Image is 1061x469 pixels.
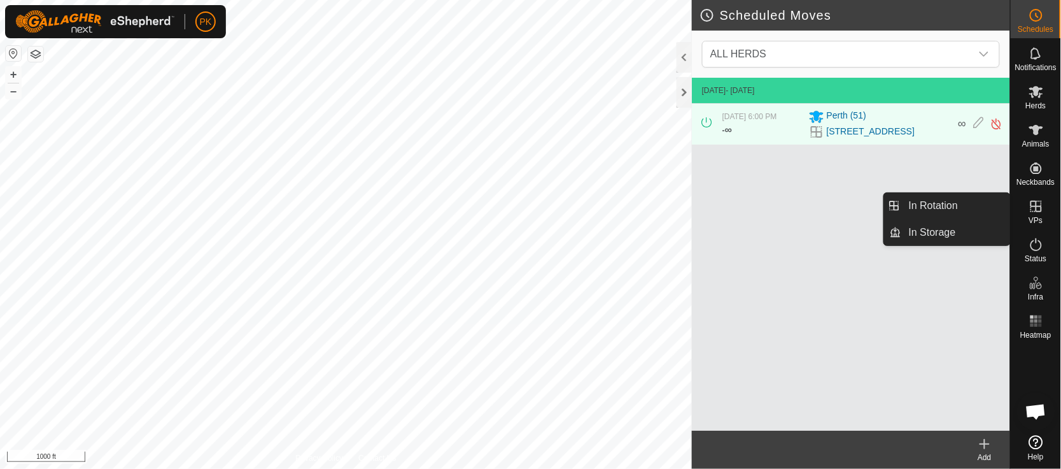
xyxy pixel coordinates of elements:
img: Turn off schedule move [990,117,1002,131]
span: Neckbands [1016,178,1055,186]
a: In Rotation [901,193,1010,219]
span: Help [1028,453,1044,461]
span: PK [200,15,212,29]
button: + [6,67,21,82]
a: Help [1011,430,1061,466]
span: Herds [1025,102,1046,110]
a: In Storage [901,220,1010,245]
div: - [722,122,732,138]
a: Privacy Policy [295,452,343,464]
h2: Scheduled Moves [699,8,1010,23]
span: In Storage [909,225,956,240]
a: Open chat [1017,393,1055,431]
a: Contact Us [358,452,396,464]
div: Add [959,452,1010,463]
span: Perth (51) [827,109,866,124]
span: Heatmap [1020,331,1051,339]
span: ALL HERDS [705,41,971,67]
span: [DATE] 6:00 PM [722,112,777,121]
div: dropdown trigger [971,41,997,67]
span: ∞ [958,117,966,130]
span: Schedules [1018,25,1053,33]
button: Reset Map [6,46,21,61]
button: Map Layers [28,47,43,62]
span: ALL HERDS [710,48,766,59]
img: Gallagher Logo [15,10,174,33]
span: ∞ [725,124,732,135]
span: Status [1025,255,1046,263]
button: – [6,83,21,99]
span: VPs [1029,217,1043,224]
span: - [DATE] [726,86,755,95]
span: Infra [1028,293,1043,301]
span: Animals [1022,140,1050,148]
a: [STREET_ADDRESS] [827,125,915,138]
li: In Storage [884,220,1010,245]
span: [DATE] [702,86,726,95]
li: In Rotation [884,193,1010,219]
span: In Rotation [909,198,958,213]
span: Notifications [1015,64,1057,71]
